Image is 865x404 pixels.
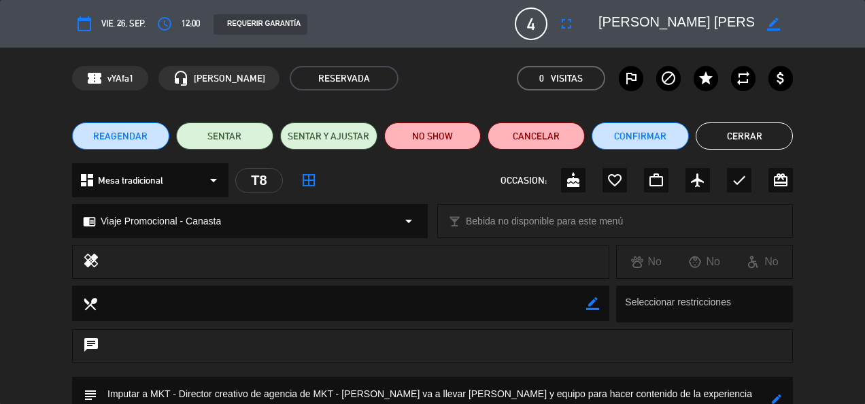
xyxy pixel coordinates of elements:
em: Visitas [551,71,583,86]
i: local_dining [82,296,97,311]
i: favorite_border [607,172,623,188]
i: border_all [301,172,317,188]
i: check [731,172,747,188]
button: NO SHOW [384,122,481,150]
button: Confirmar [592,122,689,150]
i: chrome_reader_mode [83,215,96,228]
i: calendar_today [76,16,92,32]
span: 0 [539,71,544,86]
div: No [675,253,734,271]
i: dashboard [79,172,95,188]
button: Cerrar [696,122,793,150]
i: arrow_drop_down [401,213,417,229]
i: block [660,70,677,86]
i: card_giftcard [773,172,789,188]
i: airplanemode_active [690,172,706,188]
i: star [698,70,714,86]
div: No [734,253,792,271]
span: REAGENDAR [93,129,148,144]
span: 4 [515,7,547,40]
button: calendar_today [72,12,97,36]
i: attach_money [773,70,789,86]
i: repeat [735,70,751,86]
i: border_color [586,297,599,310]
button: access_time [152,12,177,36]
i: border_color [767,18,780,31]
span: Mesa tradicional [98,173,163,188]
i: fullscreen [558,16,575,32]
button: SENTAR Y AJUSTAR [280,122,377,150]
span: Bebida no disponible para este menú [466,214,623,229]
span: confirmation_number [86,70,103,86]
i: cake [565,172,581,188]
i: outlined_flag [623,70,639,86]
i: arrow_drop_down [205,172,222,188]
i: access_time [156,16,173,32]
i: headset_mic [173,70,189,86]
span: OCCASION: [501,173,547,188]
div: REQUERIR GARANTÍA [214,14,307,35]
i: local_bar [448,215,461,228]
span: vYAfa1 [107,71,134,86]
button: REAGENDAR [72,122,169,150]
i: work_outline [648,172,664,188]
div: T8 [235,168,283,193]
i: chat [83,337,99,356]
button: Cancelar [488,122,585,150]
button: fullscreen [554,12,579,36]
div: No [617,253,675,271]
span: vie. 26, sep. [101,16,146,31]
span: Viaje Promocional - Canasta [101,214,221,229]
i: healing [83,252,99,271]
button: SENTAR [176,122,273,150]
i: subject [82,387,97,402]
span: 12:00 [182,16,200,31]
span: RESERVADA [290,66,398,90]
span: [PERSON_NAME] [194,71,265,86]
